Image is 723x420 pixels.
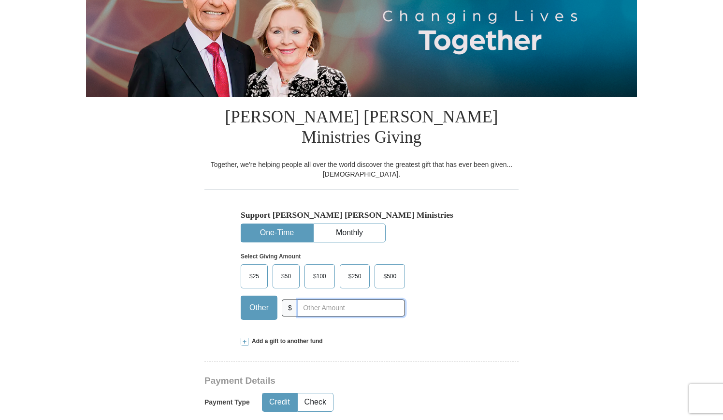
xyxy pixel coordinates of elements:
h5: Support [PERSON_NAME] [PERSON_NAME] Ministries [241,210,482,220]
h1: [PERSON_NAME] [PERSON_NAME] Ministries Giving [204,97,519,160]
span: $50 [276,269,296,284]
input: Other Amount [298,300,405,316]
div: Together, we're helping people all over the world discover the greatest gift that has ever been g... [204,160,519,179]
button: Monthly [314,224,385,242]
span: Add a gift to another fund [248,337,323,345]
button: One-Time [241,224,313,242]
button: Credit [262,393,297,411]
span: $100 [308,269,331,284]
button: Check [298,393,333,411]
h5: Payment Type [204,398,250,406]
span: $25 [245,269,264,284]
h3: Payment Details [204,375,451,387]
span: $ [282,300,298,316]
strong: Select Giving Amount [241,253,301,260]
span: $250 [344,269,366,284]
span: $500 [378,269,401,284]
span: Other [245,300,274,315]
